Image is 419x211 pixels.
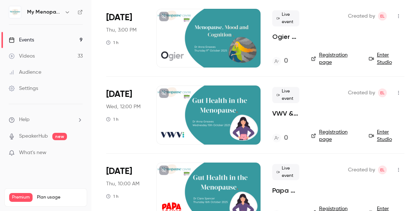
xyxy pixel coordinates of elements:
a: Enter Studio [369,128,404,143]
div: 1 h [106,40,119,46]
div: Audience [9,69,41,76]
a: 0 [272,133,288,143]
div: Events [9,36,34,44]
a: Papa [PERSON_NAME]'s & My Menopause Centre, presents " Gut Health in the Menopause" [272,186,299,195]
span: Plan usage [37,194,82,200]
span: Help [19,116,30,124]
div: 1 h [106,116,119,122]
span: Thu, 10:00 AM [106,180,139,188]
div: Videos [9,52,35,60]
span: [DATE] [106,12,132,23]
div: Oct 15 Wed, 12:00 PM (Europe/London) [106,86,145,144]
iframe: Noticeable Trigger [74,150,83,156]
span: EL [380,12,385,21]
a: Ogier & My Menopause Centre, presents "Menopause, Mood and Cognition" [272,32,299,41]
a: Enter Studio [369,51,404,66]
span: Live event [272,87,299,103]
span: Emma Lambourne [378,165,387,174]
a: VWV & My Menopause Centre, presents:- "Gut Health in the Menopause" [272,109,299,118]
span: Emma Lambourne [378,12,387,21]
div: 1 h [106,193,119,199]
a: SpeakerHub [19,132,48,140]
span: EL [380,88,385,97]
span: Created by [348,165,375,174]
span: Live event [272,164,299,180]
div: Settings [9,85,38,92]
span: EL [380,165,385,174]
span: Live event [272,10,299,26]
a: 0 [272,56,288,66]
span: Created by [348,12,375,21]
li: help-dropdown-opener [9,116,83,124]
span: [DATE] [106,88,132,100]
span: Emma Lambourne [378,88,387,97]
h4: 0 [284,56,288,66]
img: My Menopause Centre [9,6,21,18]
div: Oct 9 Thu, 3:00 PM (Europe/London) [106,9,145,68]
a: Registration page [311,51,360,66]
h4: 0 [284,133,288,143]
h6: My Menopause Centre [27,8,61,16]
span: Thu, 3:00 PM [106,26,136,34]
span: Premium [9,193,33,202]
span: Wed, 12:00 PM [106,103,141,110]
span: Created by [348,88,375,97]
span: What's new [19,149,46,157]
span: new [52,133,67,140]
span: [DATE] [106,165,132,177]
a: Registration page [311,128,360,143]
